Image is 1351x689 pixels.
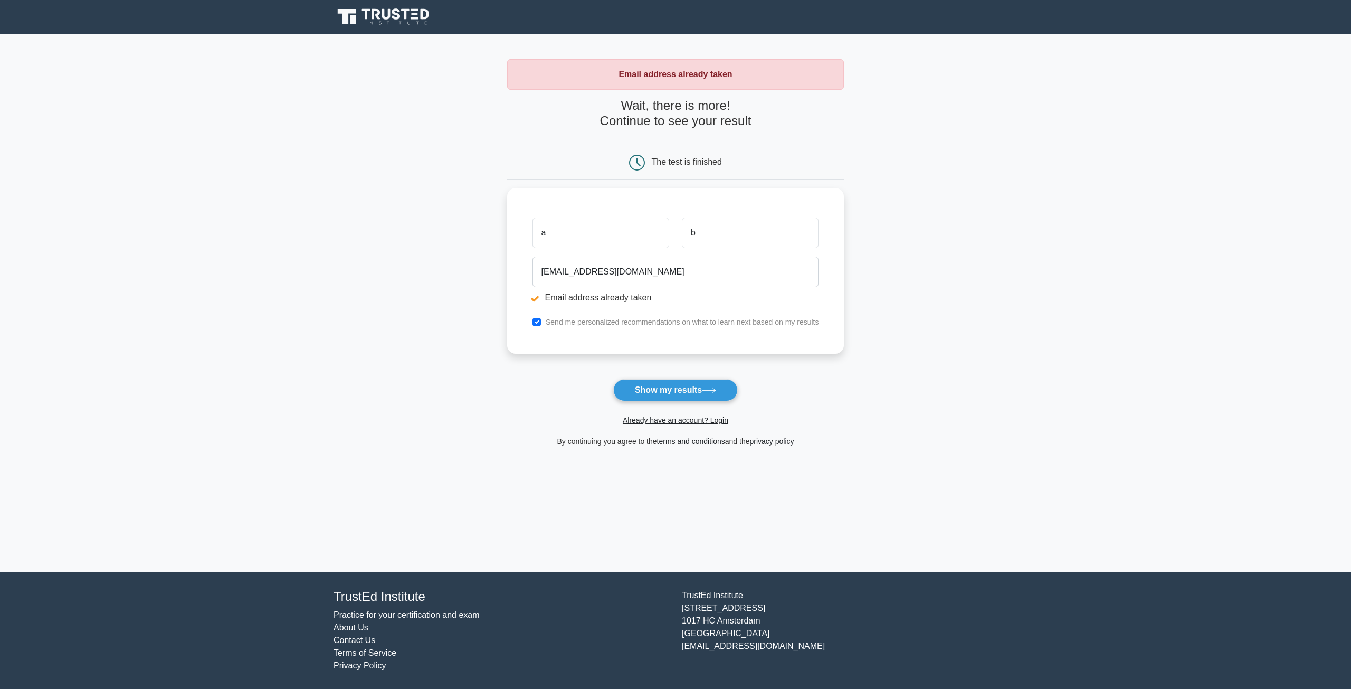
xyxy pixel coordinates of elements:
h4: TrustEd Institute [334,589,669,605]
a: About Us [334,623,368,632]
h4: Wait, there is more! Continue to see your result [507,98,844,129]
li: Email address already taken [532,291,819,304]
div: TrustEd Institute [STREET_ADDRESS] 1017 HC Amsterdam [GEOGRAPHIC_DATA] [EMAIL_ADDRESS][DOMAIN_NAME] [675,589,1024,672]
a: Practice for your certification and exam [334,610,480,619]
a: Contact Us [334,636,375,645]
a: terms and conditions [657,437,725,446]
strong: Email address already taken [619,70,732,79]
input: First name [532,218,669,248]
a: Already have an account? Login [623,416,728,424]
button: Show my results [613,379,738,401]
div: By continuing you agree to the and the [501,435,851,448]
input: Email [532,257,819,287]
a: privacy policy [750,437,794,446]
a: Terms of Service [334,648,396,657]
label: Send me personalized recommendations on what to learn next based on my results [546,318,819,326]
input: Last name [682,218,819,248]
a: Privacy Policy [334,661,386,670]
div: The test is finished [652,157,722,166]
